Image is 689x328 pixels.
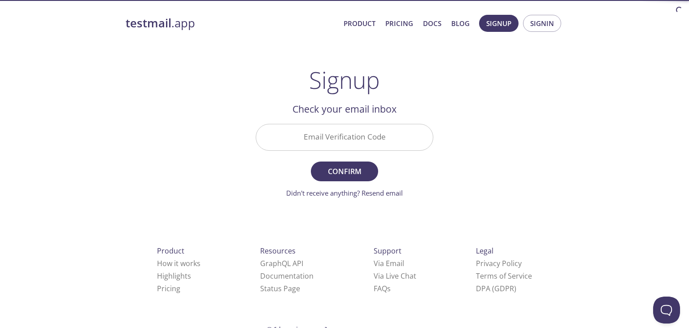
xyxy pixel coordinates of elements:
a: How it works [157,258,201,268]
a: Pricing [157,284,180,293]
span: Resources [260,246,296,256]
span: s [387,284,391,293]
a: Privacy Policy [476,258,522,268]
span: Legal [476,246,493,256]
a: Pricing [385,17,413,29]
a: Documentation [260,271,314,281]
a: Status Page [260,284,300,293]
span: Signin [530,17,554,29]
span: Product [157,246,184,256]
h2: Check your email inbox [256,101,433,117]
a: Via Live Chat [374,271,416,281]
strong: testmail [126,15,171,31]
a: Highlights [157,271,191,281]
h1: Signup [309,66,380,93]
a: GraphQL API [260,258,303,268]
a: Docs [423,17,441,29]
a: Blog [451,17,470,29]
a: Terms of Service [476,271,532,281]
button: Confirm [311,162,378,181]
button: Signin [523,15,561,32]
a: Didn't receive anything? Resend email [286,188,403,197]
a: FAQ [374,284,391,293]
span: Confirm [321,165,368,178]
a: Product [344,17,375,29]
a: Via Email [374,258,404,268]
iframe: Help Scout Beacon - Open [653,297,680,324]
span: Signup [486,17,511,29]
a: testmail.app [126,16,336,31]
span: Support [374,246,401,256]
a: DPA (GDPR) [476,284,516,293]
button: Signup [479,15,519,32]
